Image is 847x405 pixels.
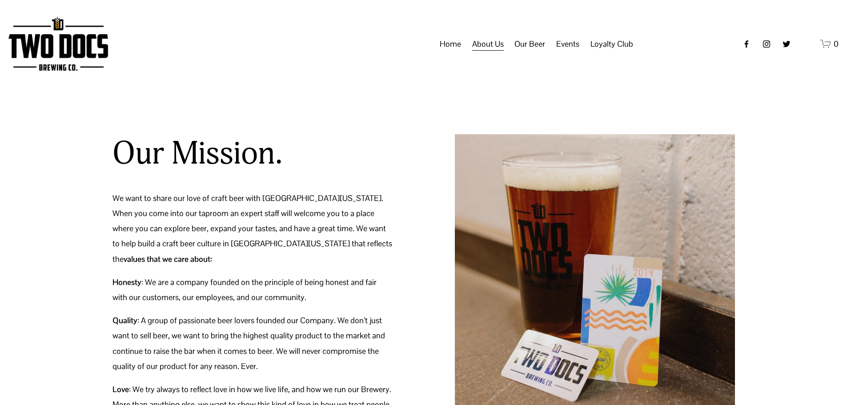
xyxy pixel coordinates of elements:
[112,313,393,374] p: : A group of passionate beer lovers founded our Company. We don’t just want to sell beer, we want...
[124,254,212,264] strong: values that we care about:
[556,36,579,52] a: folder dropdown
[112,384,129,394] strong: Love
[782,40,791,48] a: twitter-unauth
[112,315,137,325] strong: Quality
[834,39,839,49] span: 0
[514,36,545,52] span: Our Beer
[556,36,579,52] span: Events
[8,17,108,71] img: Two Docs Brewing Co.
[742,40,751,48] a: Facebook
[112,191,393,267] p: We want to share our love of craft beer with [GEOGRAPHIC_DATA][US_STATE]. When you come into our ...
[112,134,282,173] h2: Our Mission.
[472,36,504,52] span: About Us
[112,277,141,287] strong: Honesty
[820,38,839,49] a: 0 items in cart
[590,36,633,52] span: Loyalty Club
[762,40,771,48] a: instagram-unauth
[590,36,633,52] a: folder dropdown
[440,36,461,52] a: Home
[472,36,504,52] a: folder dropdown
[514,36,545,52] a: folder dropdown
[112,275,393,305] p: : We are a company founded on the principle of being honest and fair with our customers, our empl...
